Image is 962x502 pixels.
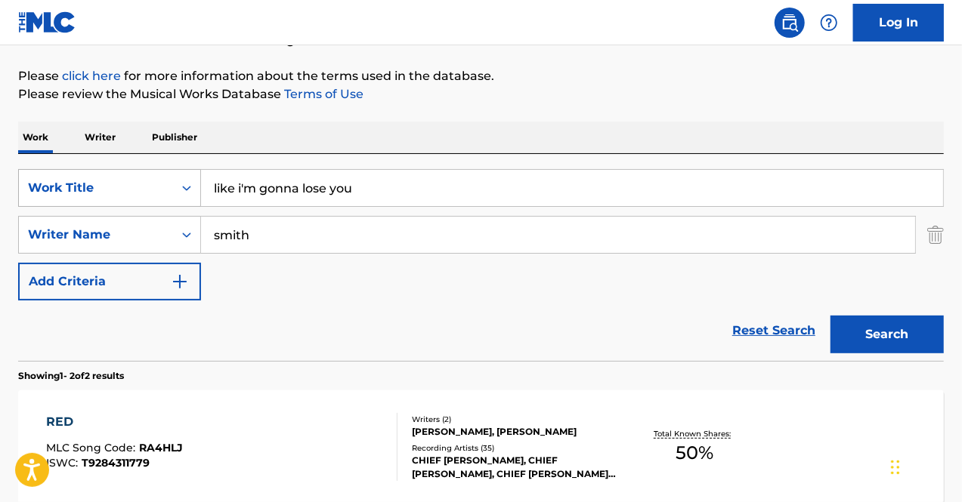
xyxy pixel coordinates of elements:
[820,14,838,32] img: help
[18,263,201,300] button: Add Criteria
[781,14,799,32] img: search
[18,169,944,361] form: Search Form
[654,428,735,439] p: Total Known Shares:
[725,314,823,347] a: Reset Search
[891,445,900,490] div: Drag
[139,441,183,454] span: RA4HLJ
[46,456,82,470] span: ISWC :
[171,273,189,291] img: 9d2ae6d4665cec9f34b9.svg
[82,456,150,470] span: T9284311779
[412,414,617,425] div: Writers ( 2 )
[18,369,124,383] p: Showing 1 - 2 of 2 results
[62,69,121,83] a: click here
[18,85,944,103] p: Please review the Musical Works Database
[46,413,183,431] div: RED
[412,442,617,454] div: Recording Artists ( 35 )
[831,316,944,353] button: Search
[775,8,805,38] a: Public Search
[147,122,202,153] p: Publisher
[28,179,164,197] div: Work Title
[46,441,139,454] span: MLC Song Code :
[18,67,944,85] p: Please for more information about the terms used in the database.
[281,87,363,101] a: Terms of Use
[80,122,120,153] p: Writer
[18,11,76,33] img: MLC Logo
[412,454,617,481] div: CHIEF [PERSON_NAME], CHIEF [PERSON_NAME], CHIEF [PERSON_NAME], CHIEF [PERSON_NAME], CHIEF [PERSON...
[412,425,617,439] div: [PERSON_NAME], [PERSON_NAME]
[853,4,944,42] a: Log In
[886,430,962,502] iframe: Chat Widget
[814,8,844,38] div: Help
[18,122,53,153] p: Work
[927,216,944,254] img: Delete Criterion
[28,226,164,244] div: Writer Name
[676,439,713,467] span: 50 %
